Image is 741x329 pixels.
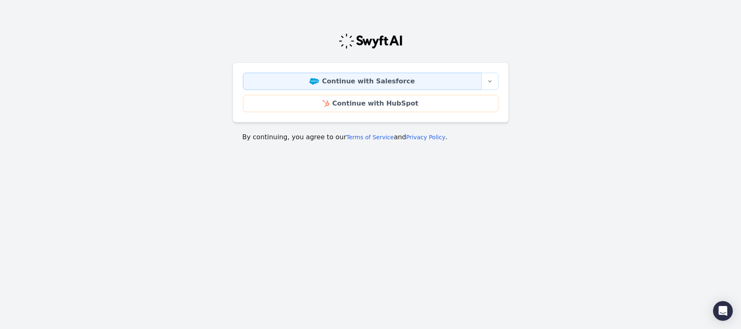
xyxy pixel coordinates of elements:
[309,78,319,85] img: Salesforce
[338,33,403,49] img: Swyft Logo
[243,73,482,90] a: Continue with Salesforce
[406,134,445,140] a: Privacy Policy
[713,301,733,321] div: Open Intercom Messenger
[346,134,394,140] a: Terms of Service
[242,132,499,142] p: By continuing, you agree to our and .
[243,95,499,112] a: Continue with HubSpot
[323,100,329,107] img: HubSpot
